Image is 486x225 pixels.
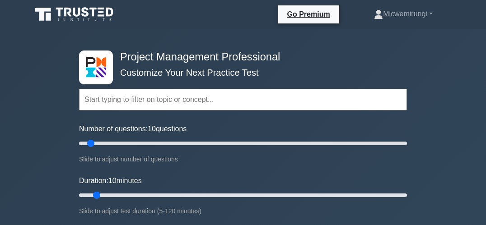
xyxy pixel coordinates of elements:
[117,51,363,63] h4: Project Management Professional
[79,89,407,110] input: Start typing to filter on topic or concept...
[352,5,454,23] a: Micwemirungi
[148,125,156,133] span: 10
[282,9,336,20] a: Go Premium
[79,154,407,165] div: Slide to adjust number of questions
[108,177,117,184] span: 10
[79,206,407,216] div: Slide to adjust test duration (5-120 minutes)
[79,124,187,134] label: Number of questions: questions
[79,175,142,186] label: Duration: minutes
